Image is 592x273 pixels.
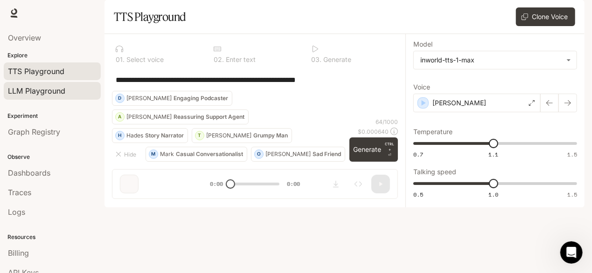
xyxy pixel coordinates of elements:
[413,129,453,135] p: Temperature
[488,150,498,158] span: 1.1
[126,133,143,138] p: Hades
[112,147,142,162] button: Hide
[265,151,311,157] p: [PERSON_NAME]
[112,109,249,124] button: A[PERSON_NAME]Reassuring Support Agent
[376,118,398,126] p: 64 / 1000
[116,91,124,106] div: D
[126,96,172,101] p: [PERSON_NAME]
[214,56,224,63] p: 0 2 .
[176,151,243,157] p: Casual Conversationalist
[160,151,174,157] p: Mark
[116,109,124,124] div: A
[114,7,186,26] h1: TTS Playground
[420,55,562,65] div: inworld-tts-1-max
[174,96,228,101] p: Engaging Podcaster
[413,84,430,90] p: Voice
[488,191,498,198] span: 1.0
[112,128,188,143] button: HHadesStory Narrator
[206,133,251,138] p: [PERSON_NAME]
[145,133,184,138] p: Story Narrator
[385,141,394,152] p: CTRL +
[313,151,341,157] p: Sad Friend
[112,91,232,106] button: D[PERSON_NAME]Engaging Podcaster
[413,41,432,48] p: Model
[516,7,575,26] button: Clone Voice
[116,56,125,63] p: 0 1 .
[385,141,394,158] p: ⏎
[322,56,352,63] p: Generate
[192,128,292,143] button: T[PERSON_NAME]Grumpy Man
[312,56,322,63] p: 0 3 .
[146,147,247,162] button: MMarkCasual Conversationalist
[253,133,288,138] p: Grumpy Man
[174,114,244,120] p: Reassuring Support Agent
[195,128,204,143] div: T
[413,150,423,158] span: 0.7
[149,147,158,162] div: M
[251,147,345,162] button: O[PERSON_NAME]Sad Friend
[432,98,486,108] p: [PERSON_NAME]
[349,137,398,162] button: GenerateCTRL +⏎
[413,191,423,198] span: 0.5
[255,147,263,162] div: O
[224,56,256,63] p: Enter text
[116,128,124,143] div: H
[560,241,583,264] iframe: Intercom live chat
[414,51,577,69] div: inworld-tts-1-max
[126,114,172,120] p: [PERSON_NAME]
[567,150,577,158] span: 1.5
[567,191,577,198] span: 1.5
[413,169,456,175] p: Talking speed
[125,56,164,63] p: Select voice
